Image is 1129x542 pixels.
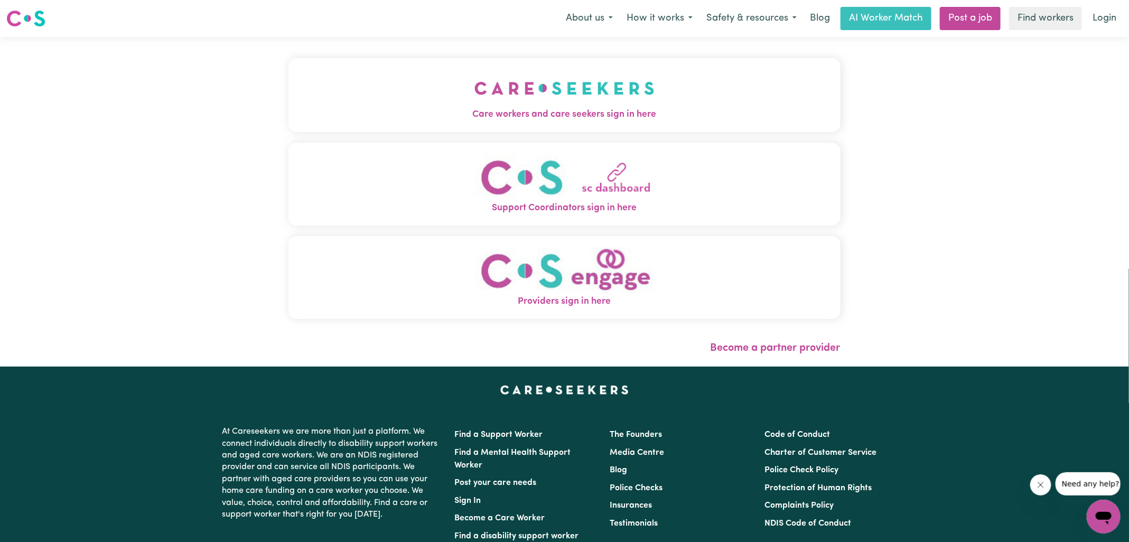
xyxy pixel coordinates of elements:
a: Find workers [1009,7,1082,30]
a: Media Centre [610,448,664,457]
a: Sign In [455,497,481,505]
a: Find a Mental Health Support Worker [455,448,571,470]
a: Careseekers home page [500,386,629,394]
iframe: Close message [1030,474,1051,496]
a: The Founders [610,431,662,439]
a: AI Worker Match [841,7,931,30]
button: Providers sign in here [288,236,841,319]
a: Become a Care Worker [455,514,545,522]
img: Careseekers logo [6,9,45,28]
a: Testimonials [610,519,658,528]
button: Support Coordinators sign in here [288,143,841,226]
iframe: Message from company [1056,472,1121,496]
button: Safety & resources [699,7,804,30]
a: Code of Conduct [764,431,830,439]
a: Careseekers logo [6,6,45,31]
a: Blog [804,7,836,30]
a: Charter of Customer Service [764,448,876,457]
span: Support Coordinators sign in here [288,201,841,215]
button: Care workers and care seekers sign in here [288,58,841,132]
span: Providers sign in here [288,295,841,309]
a: NDIS Code of Conduct [764,519,851,528]
p: At Careseekers we are more than just a platform. We connect individuals directly to disability su... [222,422,442,525]
a: Post your care needs [455,479,537,487]
a: Police Checks [610,484,663,492]
span: Care workers and care seekers sign in here [288,108,841,122]
a: Find a Support Worker [455,431,543,439]
a: Post a job [940,7,1001,30]
a: Login [1086,7,1123,30]
a: Protection of Human Rights [764,484,872,492]
button: How it works [620,7,699,30]
a: Blog [610,466,627,474]
a: Become a partner provider [711,343,841,353]
a: Complaints Policy [764,501,834,510]
a: Insurances [610,501,652,510]
a: Find a disability support worker [455,532,579,540]
button: About us [559,7,620,30]
iframe: Button to launch messaging window [1087,500,1121,534]
a: Police Check Policy [764,466,838,474]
